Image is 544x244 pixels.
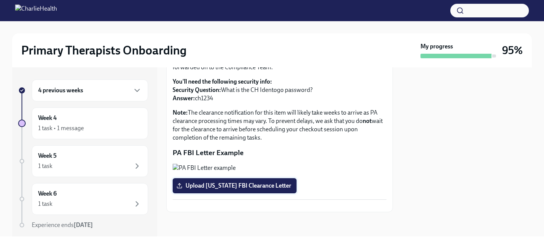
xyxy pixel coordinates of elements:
div: 1 task • 1 message [38,124,84,132]
span: Experience ends [32,221,93,228]
a: Week 51 task [18,145,148,177]
div: 1 task [38,162,53,170]
a: Week 61 task [18,183,148,215]
p: The clearance notification for this item will likely take weeks to arrive as PA clearance process... [173,109,386,142]
p: PA FBI Letter Example [173,148,386,158]
img: CharlieHealth [15,5,57,17]
strong: [DATE] [74,221,93,228]
label: Upload [US_STATE] FBI Clearance Letter [173,178,297,193]
span: Upload [US_STATE] FBI Clearance Letter [178,182,291,190]
div: 4 previous weeks [32,79,148,101]
strong: My progress [420,42,453,51]
div: 1 task [38,200,53,208]
h6: Week 4 [38,114,57,122]
h2: Primary Therapists Onboarding [21,43,187,58]
h3: 95% [502,44,523,57]
button: Zoom image [173,164,386,172]
strong: not [363,117,372,124]
h6: Week 6 [38,190,57,198]
strong: Note: [173,109,188,116]
h6: Week 5 [38,152,57,160]
a: Week 41 task • 1 message [18,107,148,139]
p: What is the CH Identogo password? ch1234 [173,78,386,103]
h6: 4 previous weeks [38,86,83,95]
strong: Security Question: [173,86,221,93]
strong: You'll need the following security info: [173,78,272,85]
strong: Answer: [173,95,195,102]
